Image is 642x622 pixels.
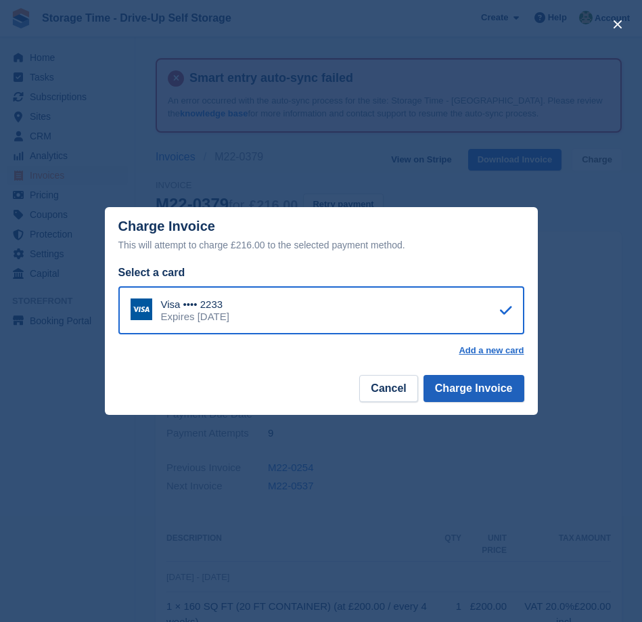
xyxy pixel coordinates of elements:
[118,265,524,281] div: Select a card
[118,237,524,253] div: This will attempt to charge £216.00 to the selected payment method.
[118,219,524,253] div: Charge Invoice
[459,345,524,356] a: Add a new card
[423,375,524,402] button: Charge Invoice
[161,311,229,323] div: Expires [DATE]
[161,298,229,311] div: Visa •••• 2233
[131,298,152,320] img: Visa Logo
[607,14,628,35] button: close
[359,375,417,402] button: Cancel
